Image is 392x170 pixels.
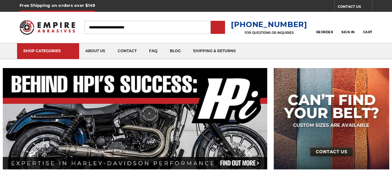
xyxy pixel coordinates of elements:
a: about us [79,43,111,59]
a: [PHONE_NUMBER] [231,20,307,29]
div: SHOP CATEGORIES [23,48,73,53]
a: Cart [363,21,372,34]
span: Reorder [316,30,333,34]
img: promo banner for custom belts. [274,68,389,169]
a: Reorder [316,21,333,34]
a: faq [143,43,164,59]
a: shipping & returns [187,43,242,59]
input: Submit [212,21,224,34]
p: FOR QUESTIONS OR INQUIRIES [231,31,307,35]
a: contact [111,43,143,59]
a: blog [164,43,187,59]
span: Cart [363,30,372,34]
img: Empire Abrasives [20,16,75,38]
img: Banner for an interview featuring Horsepower Inc who makes Harley performance upgrades featured o... [3,68,268,169]
a: CONTACT US [338,3,372,12]
span: Sign In [341,30,355,34]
